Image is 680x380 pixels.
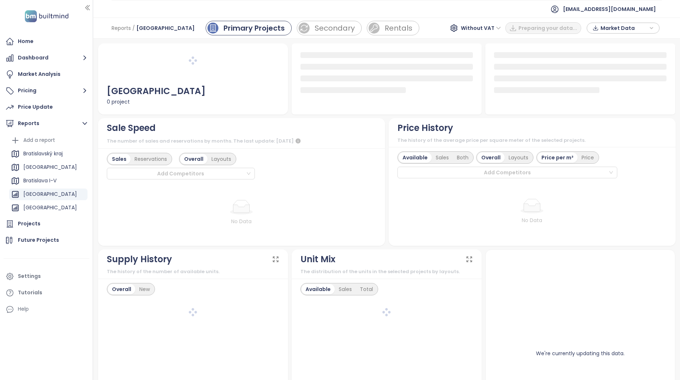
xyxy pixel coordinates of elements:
[505,152,532,163] div: Layouts
[18,272,41,281] div: Settings
[461,23,501,34] span: Without VAT
[385,23,412,34] div: Rentals
[4,34,89,49] a: Home
[128,217,355,225] div: No Data
[315,23,355,34] div: Secondary
[591,23,656,34] div: button
[18,70,61,79] div: Market Analysis
[23,190,77,199] div: [GEOGRAPHIC_DATA]
[335,284,356,294] div: Sales
[4,286,89,300] a: Tutorials
[397,121,453,135] div: Price History
[302,284,335,294] div: Available
[505,22,581,34] button: Preparing your data...
[18,305,29,314] div: Help
[300,252,335,266] div: Unit Mix
[9,189,88,200] div: [GEOGRAPHIC_DATA]
[4,302,89,317] div: Help
[9,202,88,214] div: [GEOGRAPHIC_DATA]
[107,252,172,266] div: Supply History
[9,175,88,187] div: Bratislava I-V
[18,37,34,46] div: Home
[4,116,89,131] button: Reports
[4,269,89,284] a: Settings
[23,176,57,185] div: Bratislava I-V
[206,21,292,35] a: primary
[107,137,376,146] div: The number of sales and reservations by months. The last update: [DATE]
[107,84,279,98] div: [GEOGRAPHIC_DATA]
[108,154,131,164] div: Sales
[18,288,42,297] div: Tutorials
[107,121,156,135] div: Sale Speed
[477,152,505,163] div: Overall
[537,152,578,163] div: Price per m²
[518,24,577,32] span: Preparing your data...
[356,284,377,294] div: Total
[601,23,648,34] span: Market Data
[4,67,89,82] a: Market Analysis
[23,203,77,212] div: [GEOGRAPHIC_DATA]
[367,21,419,35] a: rent
[419,216,646,224] div: No Data
[9,148,88,160] div: Bratislavský kraj
[578,152,598,163] div: Price
[9,162,88,173] div: [GEOGRAPHIC_DATA]
[207,154,235,164] div: Layouts
[4,100,89,115] a: Price Update
[107,268,279,275] div: The history of the number of available units.
[397,137,667,144] div: The history of the average price per square meter of the selected projects.
[300,268,473,275] div: The distribution of the units in the selected projects by layouts.
[18,236,59,245] div: Future Projects
[180,154,207,164] div: Overall
[23,163,77,172] div: [GEOGRAPHIC_DATA]
[132,22,135,35] span: /
[224,23,285,34] div: Primary Projects
[18,102,53,112] div: Price Update
[23,149,63,158] div: Bratislavský kraj
[112,22,131,35] span: Reports
[23,9,71,24] img: logo
[23,136,55,145] div: Add a report
[432,152,453,163] div: Sales
[18,219,40,228] div: Projects
[297,21,362,35] a: sale
[9,135,88,146] div: Add a report
[4,84,89,98] button: Pricing
[4,51,89,65] button: Dashboard
[399,152,432,163] div: Available
[563,0,656,18] span: [EMAIL_ADDRESS][DOMAIN_NAME]
[107,98,279,106] div: 0 project
[4,233,89,248] a: Future Projects
[131,154,171,164] div: Reservations
[136,22,195,35] span: [GEOGRAPHIC_DATA]
[453,152,473,163] div: Both
[4,217,89,231] a: Projects
[135,284,154,294] div: New
[108,284,135,294] div: Overall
